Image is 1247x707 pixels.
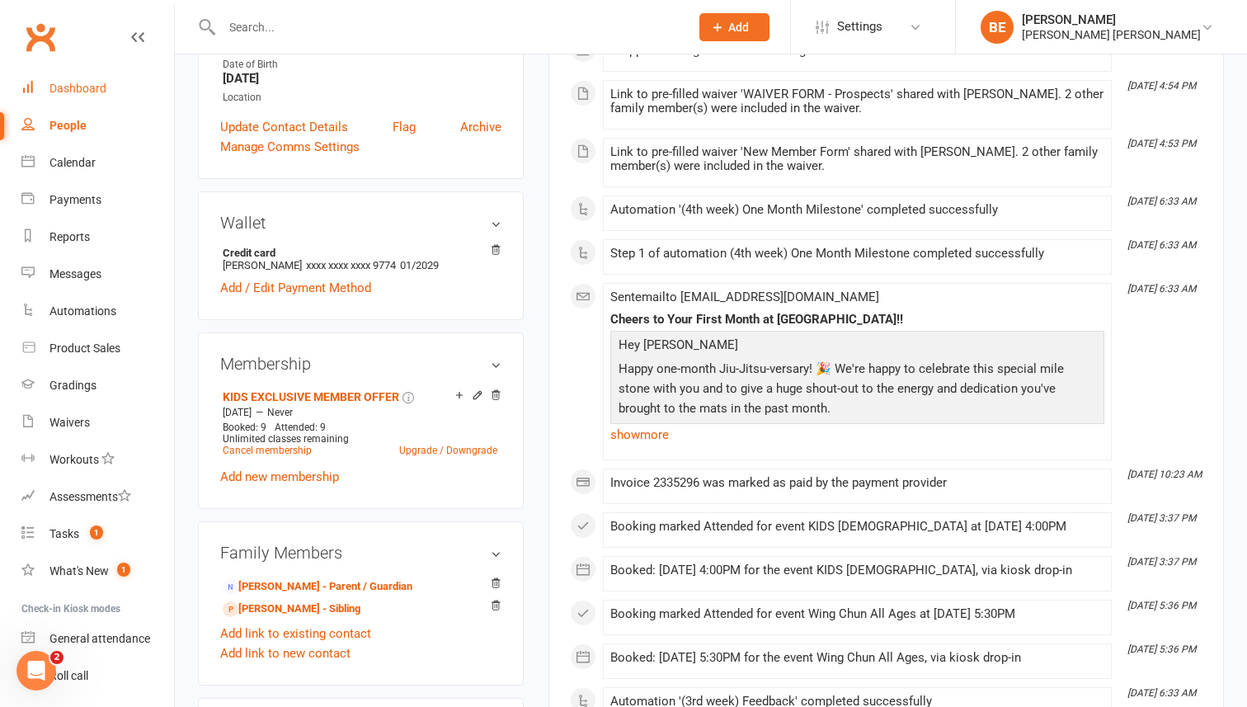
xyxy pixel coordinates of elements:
a: Archive [460,117,501,137]
h3: Family Members [220,544,501,562]
div: Calendar [49,156,96,169]
h3: Membership [220,355,501,373]
a: Automations [21,293,174,330]
div: Dashboard [49,82,106,95]
a: General attendance kiosk mode [21,620,174,658]
div: BE [981,11,1014,44]
span: Attended: 9 [275,422,326,433]
div: Payments [49,193,101,206]
i: [DATE] 4:53 PM [1127,138,1196,149]
a: Clubworx [20,16,61,58]
div: Booked: [DATE] 5:30PM for the event Wing Chun All Ages, via kiosk drop-in [610,651,1104,665]
a: Waivers [21,404,174,441]
a: Product Sales [21,330,174,367]
i: [DATE] 6:33 AM [1127,239,1196,251]
a: Add new membership [220,469,339,484]
p: Hey [PERSON_NAME] [614,335,1100,359]
a: Messages [21,256,174,293]
a: Update Contact Details [220,117,348,137]
a: KIDS EXCLUSIVE MEMBER OFFER [223,390,399,403]
a: Workouts [21,441,174,478]
div: Booking marked Attended for event KIDS [DEMOGRAPHIC_DATA] at [DATE] 4:00PM [610,520,1104,534]
a: Tasks 1 [21,516,174,553]
span: 1 [90,526,103,540]
div: Booking marked Attended for event Wing Chun All Ages at [DATE] 5:30PM [610,607,1104,621]
i: [DATE] 5:36 PM [1127,600,1196,611]
p: Happy one-month Jiu-Jitsu-versary! 🎉 We're happy to celebrate this special mile stone with you an... [614,359,1100,422]
span: 1 [117,563,130,577]
div: [PERSON_NAME] [PERSON_NAME] [1022,27,1201,42]
div: Cheers to Your First Month at [GEOGRAPHIC_DATA]!! [610,313,1104,327]
span: Never [267,407,293,418]
div: Automations [49,304,116,318]
div: Tasks [49,527,79,540]
a: Add link to existing contact [220,624,371,643]
span: Booked: 9 [223,422,266,433]
span: xxxx xxxx xxxx 9774 [306,259,396,271]
div: Roll call [49,669,88,682]
div: Workouts [49,453,99,466]
h3: Wallet [220,214,501,232]
div: Assessments [49,490,131,503]
a: Dashboard [21,70,174,107]
div: Booked: [DATE] 4:00PM for the event KIDS [DEMOGRAPHIC_DATA], via kiosk drop-in [610,563,1104,577]
input: Search... [217,16,678,39]
span: Sent email to [EMAIL_ADDRESS][DOMAIN_NAME] [610,290,879,304]
a: Payments [21,181,174,219]
div: Product Sales [49,342,120,355]
a: Gradings [21,367,174,404]
iframe: Intercom live chat [16,651,56,691]
i: [DATE] 5:36 PM [1127,643,1196,655]
i: [DATE] 3:37 PM [1127,556,1196,568]
div: General attendance [49,632,150,645]
a: Upgrade / Downgrade [399,445,497,456]
i: [DATE] 3:37 PM [1127,512,1196,524]
i: [DATE] 10:23 AM [1127,469,1202,480]
a: Reports [21,219,174,256]
strong: [DATE] [223,71,501,86]
a: Add link to new contact [220,643,351,663]
button: Add [699,13,769,41]
i: [DATE] 6:33 AM [1127,687,1196,699]
i: [DATE] 6:33 AM [1127,283,1196,295]
div: Date of Birth [223,57,501,73]
div: Messages [49,267,101,280]
strong: Credit card [223,247,493,259]
a: People [21,107,174,144]
div: — [219,406,501,419]
a: Flag [393,117,416,137]
div: Gradings [49,379,96,392]
div: Location [223,90,501,106]
span: 01/2029 [400,259,439,271]
a: Add / Edit Payment Method [220,278,371,298]
p: As a big thanks, enjoy a complimentary 20% off in some items of our store! To get your discount j... [614,422,1100,466]
div: Step 1 of automation (4th week) One Month Milestone completed successfully [610,247,1104,261]
li: [PERSON_NAME] [220,244,501,274]
a: Manage Comms Settings [220,137,360,157]
span: [DATE] [223,407,252,418]
a: Assessments [21,478,174,516]
span: Settings [837,8,882,45]
i: [DATE] 6:33 AM [1127,196,1196,207]
a: Cancel membership [223,445,312,456]
div: Invoice 2335296 was marked as paid by the payment provider [610,476,1104,490]
a: [PERSON_NAME] - Sibling [223,601,360,618]
div: Link to pre-filled waiver 'WAIVER FORM - Prospects' shared with [PERSON_NAME]. 2 other family mem... [610,87,1104,115]
div: What's New [49,564,109,577]
div: [PERSON_NAME] [1022,12,1201,27]
a: show more [610,423,1104,446]
a: [PERSON_NAME] - Parent / Guardian [223,578,412,596]
i: [DATE] 4:54 PM [1127,80,1196,92]
div: Automation '(4th week) One Month Milestone' completed successfully [610,203,1104,217]
a: What's New1 [21,553,174,590]
span: Add [728,21,749,34]
span: Unlimited classes remaining [223,433,349,445]
span: 2 [50,651,64,664]
div: People [49,119,87,132]
div: Reports [49,230,90,243]
div: Link to pre-filled waiver 'New Member Form' shared with [PERSON_NAME]. 2 other family member(s) w... [610,145,1104,173]
div: Waivers [49,416,90,429]
a: Calendar [21,144,174,181]
a: Roll call [21,658,174,695]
